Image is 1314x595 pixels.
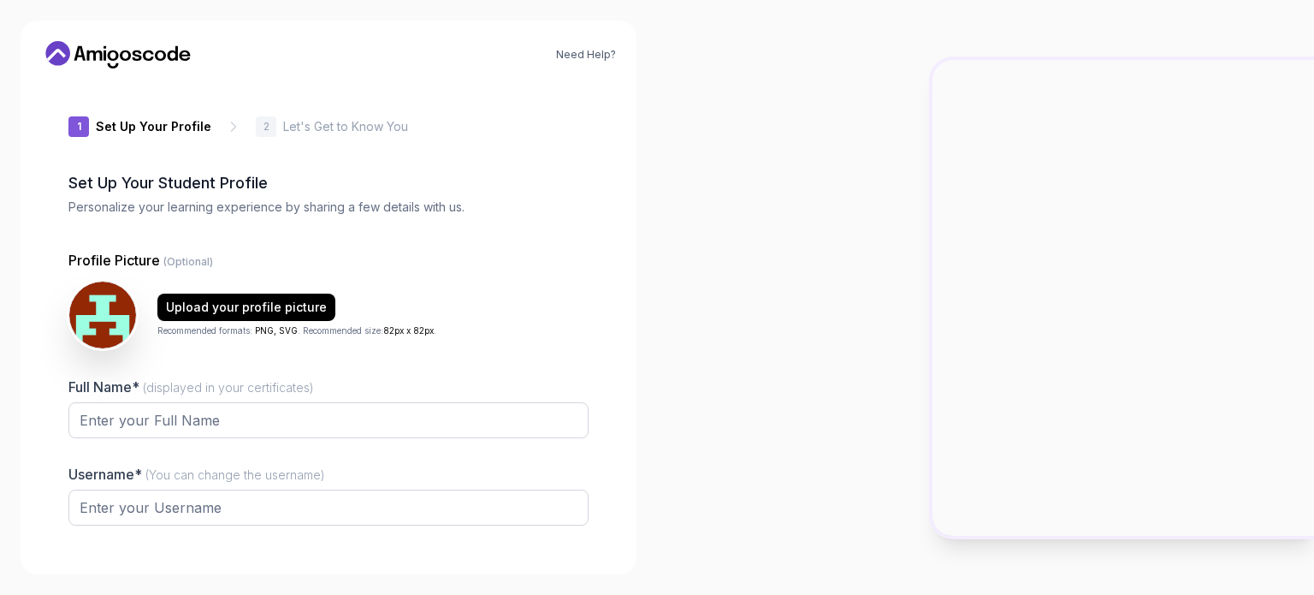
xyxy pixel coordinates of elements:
img: user profile image [69,282,136,348]
input: Enter your Full Name [68,402,589,438]
button: Upload your profile picture [157,294,335,321]
p: Let's Get to Know You [283,118,408,135]
label: Full Name* [68,378,314,396]
a: Home link [41,41,195,68]
p: Job Title* [68,551,589,568]
h2: Set Up Your Student Profile [68,171,589,195]
span: (displayed in your certificates) [143,380,314,395]
p: 2 [263,122,269,132]
label: Username* [68,466,325,483]
p: 1 [77,122,81,132]
a: Need Help? [556,48,616,62]
p: Profile Picture [68,250,589,271]
div: Upload your profile picture [166,299,327,316]
span: PNG, SVG [255,325,298,336]
p: Set Up Your Profile [96,118,211,135]
p: Personalize your learning experience by sharing a few details with us. [68,199,589,216]
input: Enter your Username [68,490,589,526]
span: (Optional) [163,255,213,268]
span: (You can change the username) [145,467,325,482]
img: Amigoscode Dashboard [932,60,1314,536]
span: 82px x 82px [383,325,434,336]
p: Recommended formats: . Recommended size: . [157,324,436,337]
